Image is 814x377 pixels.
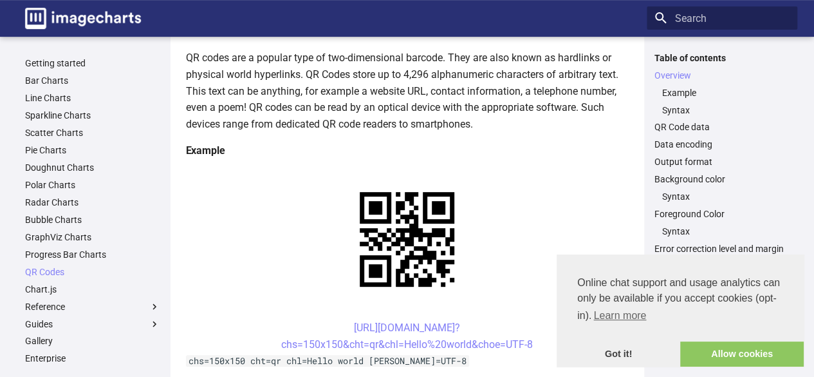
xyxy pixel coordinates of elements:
a: Image-Charts documentation [20,3,146,34]
a: dismiss cookie message [557,342,680,367]
a: Scatter Charts [25,127,160,139]
a: Foreground Color [654,208,790,220]
a: Overview [654,70,790,81]
p: QR codes are a popular type of two-dimensional barcode. They are also known as hardlinks or physi... [186,50,629,132]
a: Output format [654,156,790,168]
nav: Foreground Color [654,226,790,237]
a: Getting started [25,57,160,69]
a: QR Codes [25,266,160,278]
a: Progress Bar Charts [25,249,160,260]
nav: Background color [654,191,790,202]
a: allow cookies [680,342,804,367]
a: GraphViz Charts [25,231,160,243]
span: Online chat support and usage analytics can only be available if you accept cookies (opt-in). [577,275,783,325]
label: Reference [25,301,160,313]
a: Polar Charts [25,179,160,191]
nav: Table of contents [647,52,797,255]
img: logo [25,8,141,29]
a: Syntax [662,191,790,202]
h4: Example [186,142,629,159]
a: Error correction level and margin [654,243,790,255]
a: Syntax [662,104,790,116]
a: [URL][DOMAIN_NAME]?chs=150x150&cht=qr&chl=Hello%20world&choe=UTF-8 [281,322,533,351]
a: Doughnut Charts [25,162,160,173]
a: Gallery [25,335,160,347]
a: Data encoding [654,139,790,150]
a: Line Charts [25,92,160,104]
a: QR Code data [654,121,790,133]
div: cookieconsent [557,255,804,367]
a: Enterprise [25,353,160,364]
label: Table of contents [647,52,797,64]
a: Bubble Charts [25,214,160,226]
a: Pie Charts [25,144,160,156]
a: learn more about cookies [591,306,648,325]
a: Bar Charts [25,75,160,86]
a: Radar Charts [25,197,160,208]
label: Guides [25,318,160,330]
a: Example [662,87,790,99]
a: Syntax [662,226,790,237]
img: chart [337,169,477,309]
a: Background color [654,173,790,185]
a: Chart.js [25,284,160,295]
nav: Overview [654,87,790,116]
a: Sparkline Charts [25,110,160,121]
code: chs=150x150 cht=qr chl=Hello world [PERSON_NAME]=UTF-8 [186,355,469,367]
input: Search [647,6,797,30]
